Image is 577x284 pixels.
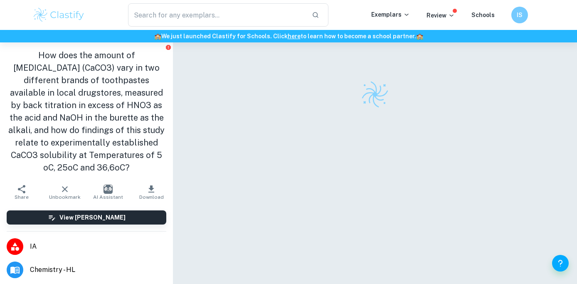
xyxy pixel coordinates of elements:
span: IA [30,242,166,252]
span: Unbookmark [49,194,81,200]
p: Review [427,11,455,20]
h6: View [PERSON_NAME] [59,213,126,222]
span: AI Assistant [93,194,123,200]
button: View [PERSON_NAME] [7,210,166,225]
span: 🏫 [154,33,161,40]
a: here [288,33,301,40]
img: AI Assistant [104,185,113,194]
span: Share [15,194,29,200]
h1: How does the amount of [MEDICAL_DATA] (CaCO3) vary in two different brands of toothpastes availab... [7,49,166,174]
button: IS [511,7,528,23]
button: Download [130,180,173,204]
button: Help and Feedback [552,255,569,272]
span: Download [139,194,164,200]
a: Schools [471,12,495,18]
span: 🏫 [416,33,423,40]
img: Clastify logo [360,80,390,109]
h6: IS [515,10,525,20]
button: Unbookmark [43,180,86,204]
span: Chemistry - HL [30,265,166,275]
h6: We just launched Clastify for Schools. Click to learn how to become a school partner. [2,32,575,41]
button: Report issue [165,44,171,50]
input: Search for any exemplars... [128,3,305,27]
img: Clastify logo [32,7,85,23]
button: AI Assistant [86,180,130,204]
p: Exemplars [371,10,410,19]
